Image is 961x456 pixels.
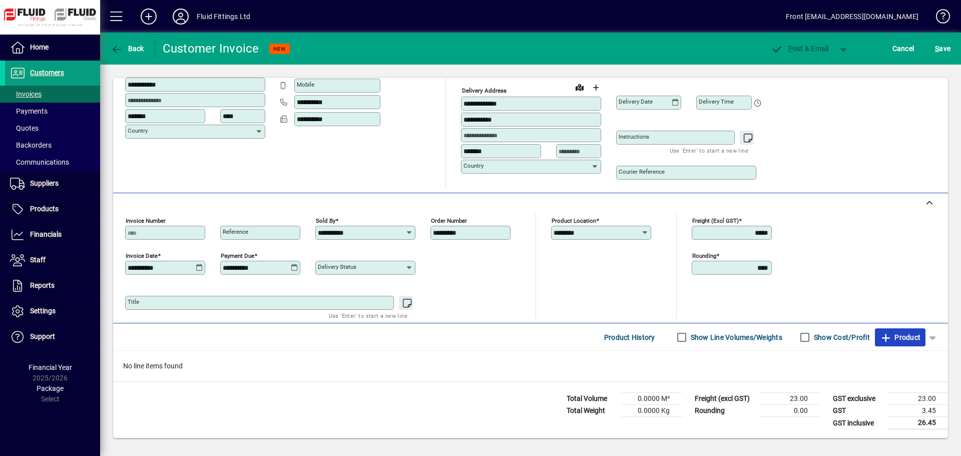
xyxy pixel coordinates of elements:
button: Save [932,40,953,58]
mat-label: Title [128,298,139,305]
a: Financials [5,222,100,247]
button: Back [108,40,147,58]
td: 0.0000 M³ [622,393,682,405]
mat-label: Delivery date [619,98,653,105]
td: GST exclusive [828,393,888,405]
a: Staff [5,248,100,273]
app-page-header-button: Back [100,40,155,58]
span: Backorders [10,141,52,149]
mat-label: Product location [552,217,596,224]
span: Customers [30,69,64,77]
div: Front [EMAIL_ADDRESS][DOMAIN_NAME] [786,9,918,25]
a: View on map [572,79,588,95]
a: Support [5,324,100,349]
td: 23.00 [760,393,820,405]
label: Show Cost/Profit [812,332,870,342]
mat-label: Delivery time [699,98,734,105]
a: Invoices [5,86,100,103]
mat-label: Order number [431,217,467,224]
mat-label: Country [128,127,148,134]
button: Post & Email [766,40,834,58]
mat-label: Instructions [619,133,649,140]
td: 3.45 [888,405,948,417]
span: Communications [10,158,69,166]
mat-label: Rounding [692,252,716,259]
a: Products [5,197,100,222]
span: Payments [10,107,48,115]
mat-label: Courier Reference [619,168,665,175]
mat-label: Invoice number [126,217,166,224]
span: NEW [273,46,286,52]
span: Quotes [10,124,39,132]
span: Home [30,43,49,51]
button: Product [875,328,925,346]
button: Cancel [890,40,917,58]
span: S [935,45,939,53]
span: Reports [30,281,55,289]
label: Show Line Volumes/Weights [689,332,782,342]
a: Suppliers [5,171,100,196]
a: Reports [5,273,100,298]
a: Quotes [5,120,100,137]
td: Freight (excl GST) [690,393,760,405]
td: 23.00 [888,393,948,405]
button: Add [133,8,165,26]
button: Profile [165,8,197,26]
td: Total Volume [562,393,622,405]
td: 0.00 [760,405,820,417]
span: Cancel [892,41,914,57]
div: Customer Invoice [163,41,259,57]
a: Backorders [5,137,100,154]
mat-label: Delivery status [318,263,356,270]
button: Choose address [588,80,604,96]
span: Support [30,332,55,340]
td: Rounding [690,405,760,417]
td: GST inclusive [828,417,888,429]
a: Home [5,35,100,60]
span: Financial Year [29,363,72,371]
button: Product History [600,328,659,346]
td: GST [828,405,888,417]
td: Total Weight [562,405,622,417]
span: Financials [30,230,62,238]
a: Communications [5,154,100,171]
a: Settings [5,299,100,324]
mat-label: Country [463,162,484,169]
span: Invoices [10,90,42,98]
mat-label: Invoice date [126,252,158,259]
mat-label: Payment due [221,252,254,259]
span: Products [30,205,59,213]
span: Settings [30,307,56,315]
mat-label: Sold by [316,217,335,224]
td: 0.0000 Kg [622,405,682,417]
div: Fluid Fittings Ltd [197,9,250,25]
span: Product [880,329,920,345]
span: P [788,45,793,53]
span: Product History [604,329,655,345]
mat-label: Reference [223,228,248,235]
span: Staff [30,256,46,264]
a: Knowledge Base [928,2,948,35]
mat-hint: Use 'Enter' to start a new line [329,310,407,321]
span: Suppliers [30,179,59,187]
mat-hint: Use 'Enter' to start a new line [670,145,748,156]
span: Package [37,384,64,392]
span: Back [111,45,144,53]
span: ave [935,41,950,57]
td: 26.45 [888,417,948,429]
span: ost & Email [771,45,829,53]
div: No line items found [113,351,948,381]
a: Payments [5,103,100,120]
mat-label: Freight (excl GST) [692,217,739,224]
mat-label: Mobile [297,81,314,88]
